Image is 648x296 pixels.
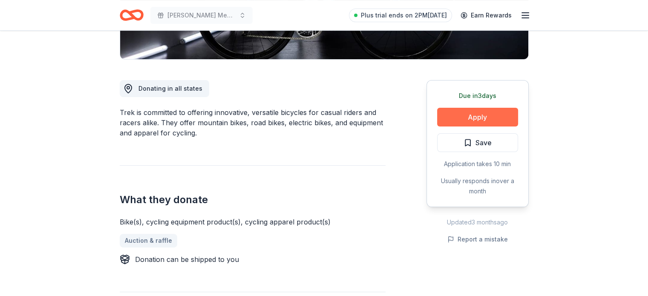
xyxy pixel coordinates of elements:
[447,234,508,244] button: Report a mistake
[120,217,386,227] div: Bike(s), cycling equipment product(s), cycling apparel product(s)
[135,254,239,264] div: Donation can be shipped to you
[150,7,253,24] button: [PERSON_NAME] Memorial Golf Tournament
[437,91,518,101] div: Due in 3 days
[120,193,386,207] h2: What they donate
[167,10,236,20] span: [PERSON_NAME] Memorial Golf Tournament
[455,8,517,23] a: Earn Rewards
[437,159,518,169] div: Application takes 10 min
[138,85,202,92] span: Donating in all states
[120,234,177,247] a: Auction & raffle
[437,133,518,152] button: Save
[426,217,529,227] div: Updated 3 months ago
[437,108,518,126] button: Apply
[120,5,144,25] a: Home
[120,107,386,138] div: Trek is committed to offering innovative, versatile bicycles for casual riders and racers alike. ...
[361,10,447,20] span: Plus trial ends on 2PM[DATE]
[475,137,492,148] span: Save
[349,9,452,22] a: Plus trial ends on 2PM[DATE]
[437,176,518,196] div: Usually responds in over a month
